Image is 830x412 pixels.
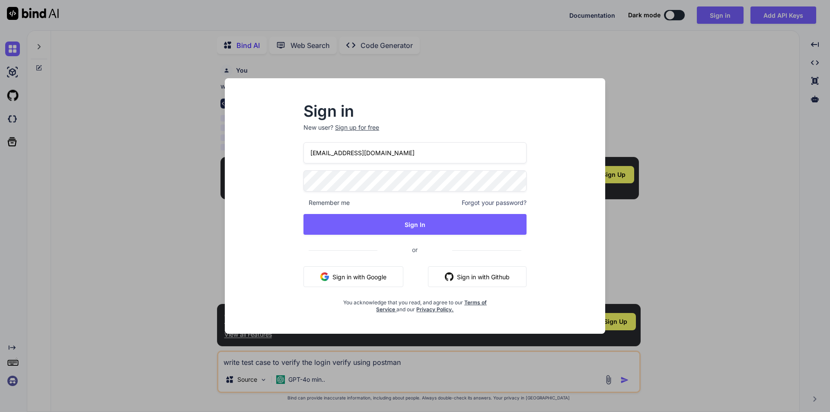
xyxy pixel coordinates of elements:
span: Remember me [303,198,350,207]
button: Sign In [303,214,527,235]
div: You acknowledge that you read, and agree to our and our [341,294,489,313]
img: google [320,272,329,281]
p: New user? [303,123,527,142]
span: Forgot your password? [462,198,527,207]
h2: Sign in [303,104,527,118]
a: Privacy Policy. [416,306,453,313]
span: or [377,239,452,260]
a: Terms of Service [376,299,487,313]
button: Sign in with Github [428,266,527,287]
img: github [445,272,453,281]
div: Sign up for free [335,123,379,132]
button: Sign in with Google [303,266,403,287]
input: Login or Email [303,142,527,163]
